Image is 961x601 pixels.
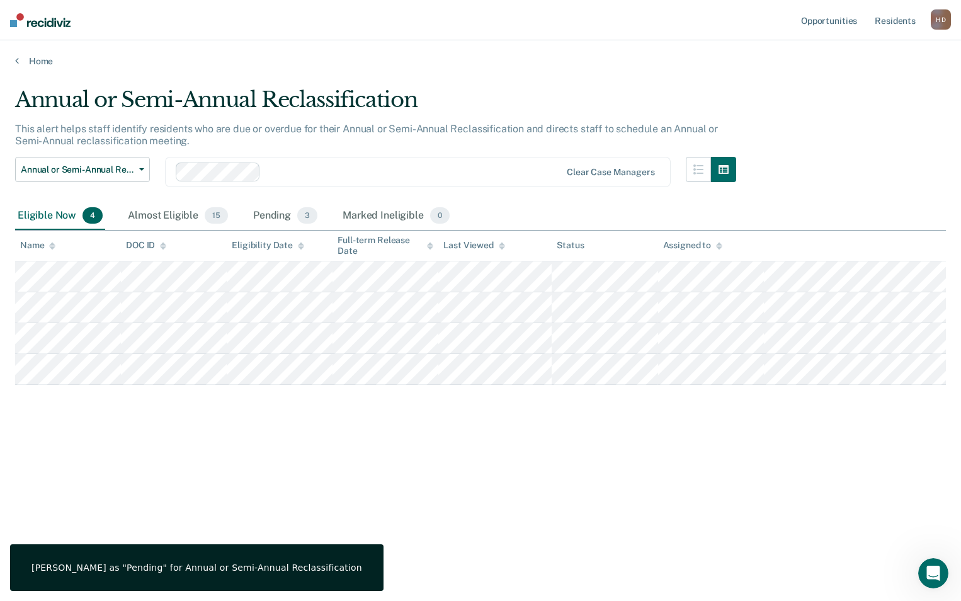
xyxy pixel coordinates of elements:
div: Pending3 [251,202,320,230]
div: DOC ID [126,240,166,251]
span: 3 [297,207,317,224]
div: Clear case managers [567,167,654,178]
div: Last Viewed [443,240,504,251]
iframe: Intercom live chat [918,558,948,588]
p: This alert helps staff identify residents who are due or overdue for their Annual or Semi-Annual ... [15,123,718,147]
span: 4 [82,207,103,224]
span: Annual or Semi-Annual Reclassification [21,164,134,175]
div: Almost Eligible15 [125,202,230,230]
img: Recidiviz [10,13,71,27]
div: Annual or Semi-Annual Reclassification [15,87,736,123]
div: Eligible Now4 [15,202,105,230]
span: 0 [430,207,450,224]
button: HD [931,9,951,30]
div: Eligibility Date [232,240,304,251]
span: 15 [205,207,228,224]
div: Marked Ineligible0 [340,202,452,230]
div: Full-term Release Date [338,235,433,256]
div: Name [20,240,55,251]
div: Status [557,240,584,251]
div: [PERSON_NAME] as "Pending" for Annual or Semi-Annual Reclassification [31,562,362,573]
a: Home [15,55,946,67]
div: H D [931,9,951,30]
button: Annual or Semi-Annual Reclassification [15,157,150,182]
div: Assigned to [663,240,722,251]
